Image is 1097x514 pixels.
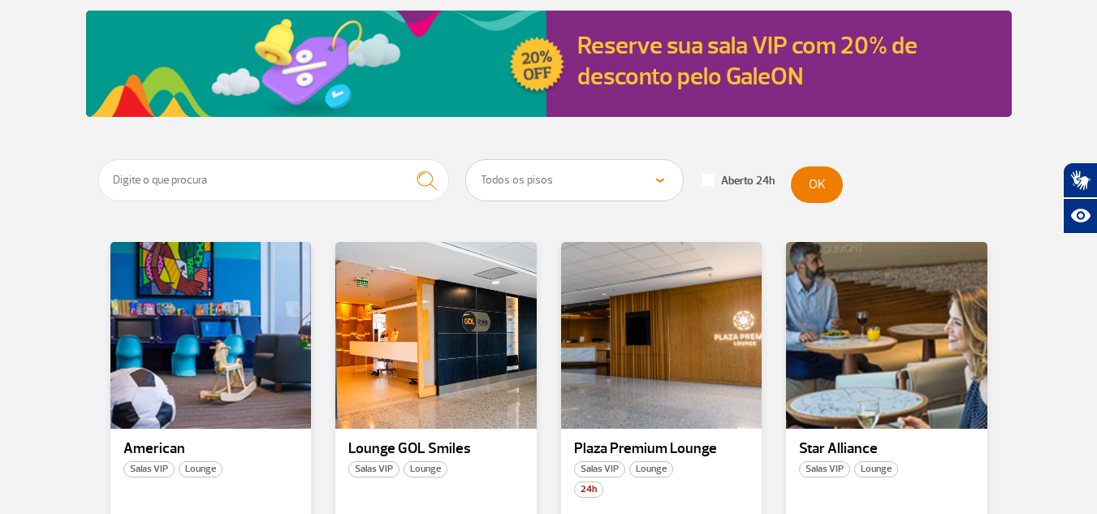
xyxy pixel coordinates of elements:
span: Salas VIP [574,461,625,477]
button: Abrir tradutor de língua de sinais. [1063,162,1097,198]
button: OK [791,166,843,203]
span: Salas VIP [123,461,175,477]
p: Lounge GOL Smiles [348,441,524,457]
div: Plugin de acessibilidade da Hand Talk. [1063,162,1097,234]
a: Reserve sua sala VIP com 20% de desconto pelo GaleON [577,30,918,92]
span: Salas VIP [799,461,850,477]
span: 24h [574,482,603,498]
span: Salas VIP [348,461,399,477]
span: Lounge [854,461,898,477]
span: Lounge [179,461,222,477]
span: Lounge [629,461,673,477]
span: Lounge [404,461,447,477]
label: Aberto 24h [702,174,775,188]
button: Abrir recursos assistivos. [1063,198,1097,234]
input: Digite o que procura [98,159,450,201]
img: Reserve sua sala VIP com 20% de desconto pelo GaleON [86,11,568,117]
p: Plaza Premium Lounge [574,441,749,457]
p: Star Alliance [799,441,974,457]
p: American [123,441,299,457]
